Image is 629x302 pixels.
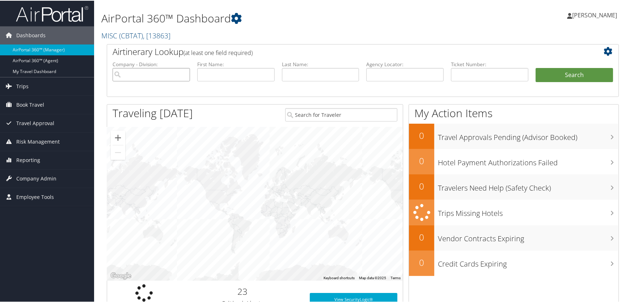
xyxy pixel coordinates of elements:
a: MISC [101,30,170,40]
label: First Name: [197,60,275,67]
span: [PERSON_NAME] [572,10,617,18]
a: 0Vendor Contracts Expiring [409,225,619,250]
label: Last Name: [282,60,359,67]
a: Open this area in Google Maps (opens a new window) [109,271,133,280]
span: Risk Management [16,132,60,150]
h2: Airtinerary Lookup [113,45,570,57]
h2: 0 [409,179,434,192]
h3: Vendor Contracts Expiring [438,229,619,243]
a: 0Travelers Need Help (Safety Check) [409,174,619,199]
button: Zoom out [111,145,125,159]
a: [PERSON_NAME] [567,4,624,25]
span: , [ 13863 ] [143,30,170,40]
span: Company Admin [16,169,56,187]
h3: Travelers Need Help (Safety Check) [438,179,619,192]
h2: 0 [409,256,434,268]
h2: 23 [186,285,299,297]
button: Zoom in [111,130,125,144]
a: 0Credit Cards Expiring [409,250,619,275]
img: airportal-logo.png [16,5,88,22]
span: Employee Tools [16,187,54,205]
h3: Trips Missing Hotels [438,204,619,218]
a: Trips Missing Hotels [409,199,619,225]
label: Agency Locator: [366,60,444,67]
h1: My Action Items [409,105,619,120]
a: 0Travel Approvals Pending (Advisor Booked) [409,123,619,148]
label: Ticket Number: [451,60,528,67]
h2: 0 [409,129,434,141]
h1: Traveling [DATE] [113,105,193,120]
a: 0Hotel Payment Authorizations Failed [409,148,619,174]
span: Travel Approval [16,114,54,132]
input: Search for Traveler [285,107,397,121]
span: Dashboards [16,26,46,44]
h1: AirPortal 360™ Dashboard [101,10,450,25]
h2: 0 [409,154,434,166]
button: Search [536,67,613,82]
img: Google [109,271,133,280]
span: Reporting [16,150,40,169]
span: ( CBTAT ) [119,30,143,40]
span: Trips [16,77,29,95]
h3: Credit Cards Expiring [438,255,619,268]
span: Map data ©2025 [359,275,386,279]
h3: Hotel Payment Authorizations Failed [438,153,619,167]
h3: Travel Approvals Pending (Advisor Booked) [438,128,619,142]
label: Company - Division: [113,60,190,67]
button: Keyboard shortcuts [324,275,355,280]
span: (at least one field required) [183,48,253,56]
h2: 0 [409,230,434,243]
a: Terms (opens in new tab) [391,275,401,279]
span: Book Travel [16,95,44,113]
